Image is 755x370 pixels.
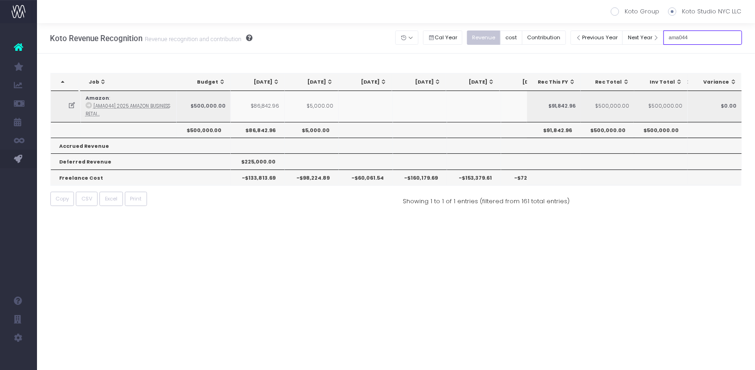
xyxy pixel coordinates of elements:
div: [DATE] [347,79,387,86]
div: Variance [696,79,737,86]
strong: Amazon [86,95,109,102]
td: $500,000.00 [177,91,231,121]
div: Small button group [467,28,570,47]
h3: Koto Revenue Recognition [50,34,252,43]
th: Inv Total: activate to sort column ascending [634,73,687,91]
th: Aug 25: activate to sort column ascending [446,73,500,91]
div: [DATE] [508,79,548,86]
div: Small button group [423,28,467,47]
div: Inv Total [642,79,682,86]
td: $86,842.96 [231,91,285,121]
th: : activate to sort column descending [51,73,79,91]
div: [DATE] [400,79,441,86]
img: images/default_profile_image.png [12,352,25,365]
div: Showing 1 to 1 of 1 entries (filtered from 161 total entries) [403,192,570,206]
div: Rec This FY [535,79,576,86]
th: $86,842.96 [231,122,285,138]
th: $225,000.00 [231,153,285,169]
th: $500,000.00 [580,122,634,138]
button: Copy [50,192,74,206]
th: -$160,179.69 [393,170,447,185]
div: Job [89,79,173,86]
th: $500,000.00 [633,122,687,138]
span: CSV [81,195,92,203]
button: Revenue [467,30,501,45]
abbr: [AMA044] 2025 Amazon Business Retainer [86,103,170,116]
td: $5,000.00 [285,91,339,121]
div: [DATE] [239,79,279,86]
td: $500,000.00 [633,91,687,121]
span: Copy [55,195,69,203]
th: Freelance Cost [51,170,231,185]
button: Previous Year [571,30,623,45]
th: $91,842.96 [527,122,581,138]
th: Rec Total: activate to sort column ascending [581,73,634,91]
button: Cal Year [423,30,463,45]
th: Rec This FY: activate to sort column ascending [527,73,581,91]
div: [DATE] [293,79,333,86]
th: $500,000.00 [177,122,231,138]
small: Revenue recognition and contribution [142,34,241,43]
th: -$60,061.54 [339,170,393,185]
th: Jun 25: activate to sort column ascending [338,73,392,91]
span: Print [130,195,141,203]
div: Budget [185,79,226,86]
button: CSV [76,192,98,206]
th: Deferred Revenue [51,153,231,169]
th: -$98,224.89 [285,170,339,185]
th: Variance: activate to sort column ascending [688,73,742,91]
th: Jul 25: activate to sort column ascending [392,73,446,91]
th: Apr 25: activate to sort column ascending [231,73,284,91]
th: Job: activate to sort column ascending [80,73,178,91]
th: Sep 25: activate to sort column ascending [500,73,553,91]
th: Budget: activate to sort column ascending [177,73,231,91]
td: $91,842.96 [527,91,581,121]
td: $500,000.00 [580,91,634,121]
div: Rec Total [589,79,629,86]
button: Excel [99,192,123,206]
td: : [81,91,177,121]
th: May 25: activate to sort column ascending [285,73,338,91]
th: Accrued Revenue [51,138,231,153]
th: -$153,379.61 [447,170,501,185]
th: -$133,813.69 [231,170,285,185]
button: Contribution [522,30,566,45]
input: Search... [663,30,742,45]
button: cost [500,30,522,45]
div: [DATE] [454,79,495,86]
span: Excel [105,195,118,203]
th: -$72,510.60 [501,170,555,185]
button: Print [125,192,147,206]
button: Next Year [622,30,664,45]
label: Koto Studio NYC LLC [668,7,741,16]
th: $5,000.00 [285,122,339,138]
td: $0.00 [687,91,742,121]
label: Koto Group [611,7,659,16]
